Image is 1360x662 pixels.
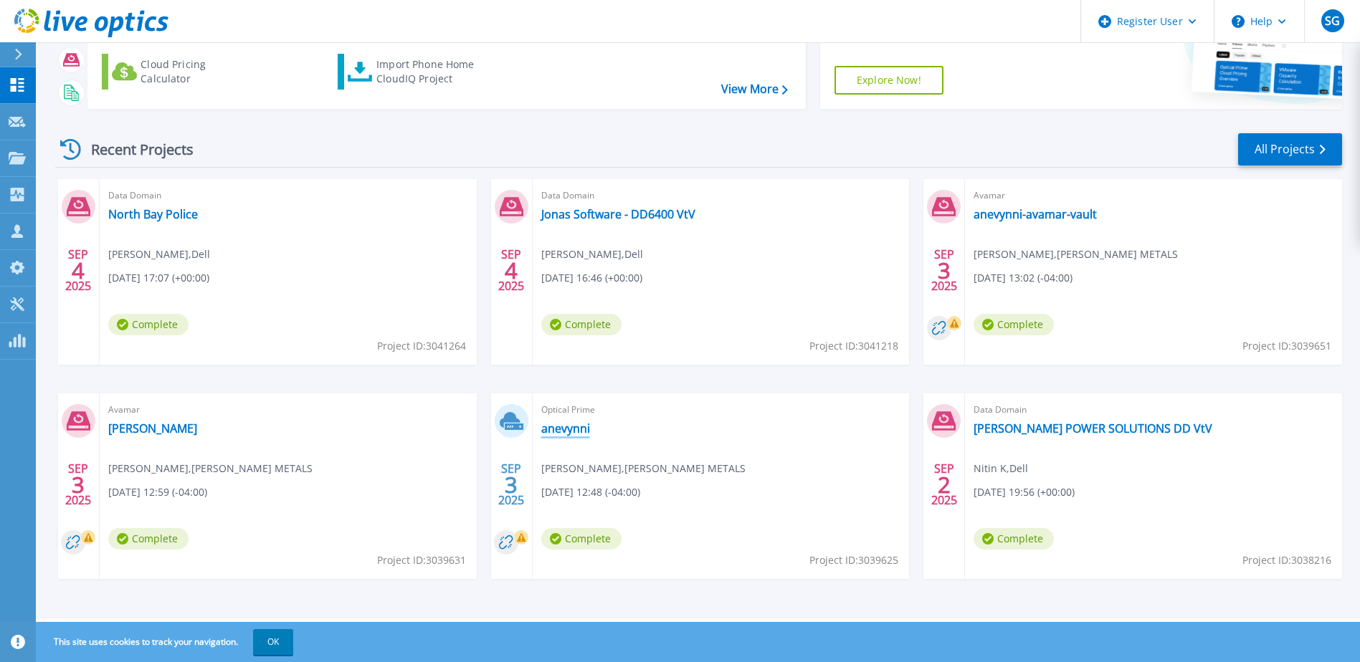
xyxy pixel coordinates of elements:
div: SEP 2025 [65,244,92,297]
span: [DATE] 19:56 (+00:00) [974,484,1075,500]
span: This site uses cookies to track your navigation. [39,629,293,655]
a: View More [721,82,788,96]
div: Import Phone Home CloudIQ Project [376,57,488,86]
span: Complete [541,528,622,550]
span: 3 [72,479,85,491]
span: Project ID: 3041218 [809,338,898,354]
span: 4 [72,264,85,277]
span: [DATE] 12:59 (-04:00) [108,484,207,500]
span: [PERSON_NAME] , Dell [541,246,643,262]
span: Project ID: 3039625 [809,552,898,568]
div: SEP 2025 [498,459,525,511]
a: Cloud Pricing Calculator [102,54,262,90]
a: Jonas Software - DD6400 VtV [541,207,695,221]
span: 3 [938,264,951,277]
button: OK [253,629,293,655]
a: [PERSON_NAME] [108,421,197,436]
a: All Projects [1238,133,1342,165]
div: SEP 2025 [931,459,958,511]
span: [DATE] 12:48 (-04:00) [541,484,640,500]
div: SEP 2025 [931,244,958,297]
span: Data Domain [108,188,468,203]
span: [PERSON_NAME] , [PERSON_NAME] METALS [108,461,313,476]
span: [PERSON_NAME] , [PERSON_NAME] METALS [541,461,746,476]
span: Complete [974,528,1054,550]
span: Avamar [974,188,1333,203]
span: Complete [108,314,189,335]
span: SG [1325,15,1340,27]
span: Nitin K , Dell [974,461,1028,476]
span: [DATE] 13:02 (-04:00) [974,270,1073,286]
span: Project ID: 3041264 [377,338,466,354]
span: Data Domain [541,188,901,203]
span: [PERSON_NAME] , [PERSON_NAME] METALS [974,246,1178,262]
span: Complete [108,528,189,550]
span: Data Domain [974,402,1333,418]
span: Complete [541,314,622,335]
span: 4 [505,264,518,277]
a: North Bay Police [108,207,198,221]
span: Project ID: 3038216 [1242,552,1331,568]
span: Project ID: 3039631 [377,552,466,568]
span: Complete [974,314,1054,335]
a: anevynni-avamar-vault [974,207,1097,221]
a: anevynni [541,421,590,436]
span: Optical Prime [541,402,901,418]
span: [DATE] 16:46 (+00:00) [541,270,642,286]
span: Project ID: 3039651 [1242,338,1331,354]
div: Recent Projects [55,132,213,167]
span: [DATE] 17:07 (+00:00) [108,270,209,286]
span: 2 [938,479,951,491]
span: Avamar [108,402,468,418]
span: [PERSON_NAME] , Dell [108,246,210,262]
a: [PERSON_NAME] POWER SOLUTIONS DD VtV [974,421,1212,436]
div: Cloud Pricing Calculator [141,57,255,86]
a: Explore Now! [834,66,943,95]
div: SEP 2025 [498,244,525,297]
span: 3 [505,479,518,491]
div: SEP 2025 [65,459,92,511]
